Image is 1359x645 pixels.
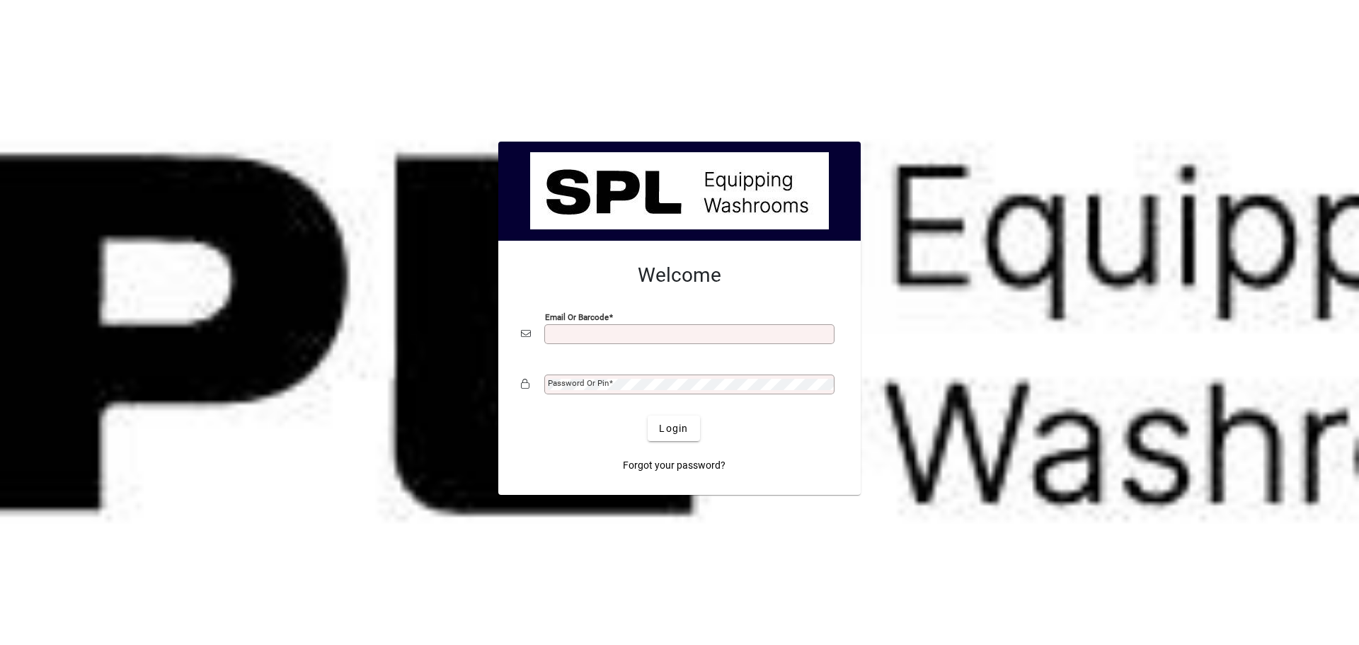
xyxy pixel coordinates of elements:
mat-label: Password or Pin [548,378,609,388]
mat-label: Email or Barcode [545,312,609,322]
h2: Welcome [521,263,838,287]
span: Login [659,421,688,436]
button: Login [648,416,699,441]
span: Forgot your password? [623,458,726,473]
a: Forgot your password? [617,452,731,478]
